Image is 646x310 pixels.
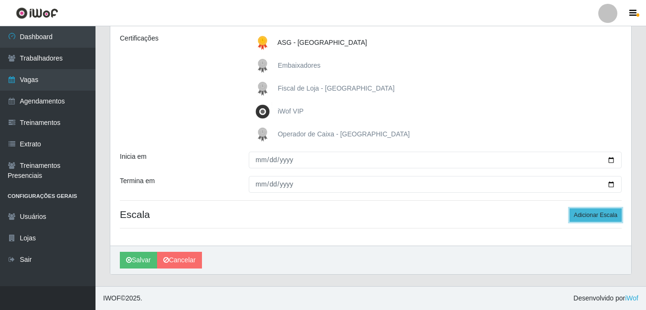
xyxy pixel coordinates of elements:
span: Fiscal de Loja - [GEOGRAPHIC_DATA] [278,84,395,92]
span: ASG - [GEOGRAPHIC_DATA] [277,39,367,46]
span: IWOF [103,294,121,302]
label: Inicia em [120,152,147,162]
img: Operador de Caixa - Rio Center [253,125,276,144]
span: Desenvolvido por [573,293,638,303]
img: Embaixadores [253,56,276,75]
a: Cancelar [157,252,202,269]
img: Fiscal de Loja - Rio Center [253,79,276,98]
label: Certificações [120,33,159,43]
span: Operador de Caixa - [GEOGRAPHIC_DATA] [278,130,410,138]
span: iWof VIP [278,107,304,115]
span: © 2025 . [103,293,142,303]
label: Termina em [120,176,155,186]
a: iWof [625,294,638,302]
button: Adicionar Escala [570,208,622,222]
img: iWof VIP [253,102,276,121]
img: CoreUI Logo [16,7,58,19]
input: 00/00/0000 [249,176,622,193]
span: Embaixadores [278,62,321,69]
h4: Escala [120,208,622,220]
input: 00/00/0000 [249,152,622,168]
img: ASG - Rio Center [253,33,276,52]
button: Salvar [120,252,157,269]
